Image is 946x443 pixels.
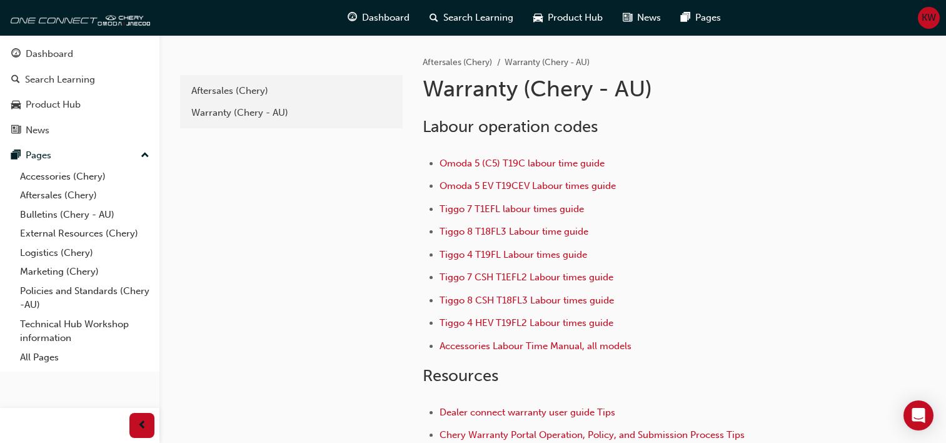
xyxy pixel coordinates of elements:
a: External Resources (Chery) [15,224,154,243]
div: Search Learning [25,73,95,87]
a: Tiggo 7 CSH T1EFL2 Labour times guide [440,272,613,283]
a: Search Learning [5,68,154,91]
div: Pages [26,148,51,163]
a: Chery Warranty Portal Operation, Policy, and Submission Process Tips [440,429,745,440]
span: Dashboard [362,11,410,25]
span: pages-icon [681,10,690,26]
a: Tiggo 4 T19FL Labour times guide [440,249,587,260]
a: Accessories Labour Time Manual, all models [440,340,632,352]
span: guage-icon [11,49,21,60]
span: News [637,11,661,25]
a: Warranty (Chery - AU) [185,102,398,124]
span: prev-icon [138,418,147,434]
a: Policies and Standards (Chery -AU) [15,282,154,315]
a: Omoda 5 (C5) T19C labour time guide [440,158,605,169]
a: Omoda 5 EV T19CEV Labour times guide [440,180,616,191]
span: pages-icon [11,150,21,161]
a: Aftersales (Chery) [15,186,154,205]
a: Marketing (Chery) [15,262,154,282]
a: Tiggo 4 HEV T19FL2 Labour times guide [440,317,613,328]
h1: Warranty (Chery - AU) [423,75,833,103]
div: Open Intercom Messenger [903,400,933,430]
a: car-iconProduct Hub [523,5,613,31]
button: KW [918,7,940,29]
a: Aftersales (Chery) [185,80,398,102]
div: Product Hub [26,98,81,112]
a: Accessories (Chery) [15,167,154,186]
div: News [26,123,49,138]
a: pages-iconPages [671,5,731,31]
span: car-icon [533,10,543,26]
div: Aftersales (Chery) [191,84,391,98]
span: Pages [695,11,721,25]
span: car-icon [11,99,21,111]
a: Tiggo 7 T1EFL labour times guide [440,203,584,215]
img: oneconnect [6,5,150,30]
a: Aftersales (Chery) [423,57,492,68]
div: Dashboard [26,47,73,61]
span: news-icon [623,10,632,26]
span: news-icon [11,125,21,136]
span: search-icon [430,10,438,26]
a: News [5,119,154,142]
a: All Pages [15,348,154,367]
button: Pages [5,144,154,167]
a: Technical Hub Workshop information [15,315,154,348]
span: Product Hub [548,11,603,25]
a: Product Hub [5,93,154,116]
span: guage-icon [348,10,357,26]
a: Bulletins (Chery - AU) [15,205,154,225]
a: Dashboard [5,43,154,66]
span: Labour operation codes [423,117,598,136]
a: search-iconSearch Learning [420,5,523,31]
span: Resources [423,366,498,385]
a: Logistics (Chery) [15,243,154,263]
a: Tiggo 8 CSH T18FL3 Labour times guide [440,295,614,306]
button: DashboardSearch LearningProduct HubNews [5,40,154,144]
a: Dealer connect warranty user guide Tips [440,407,615,418]
div: Warranty (Chery - AU) [191,106,391,120]
span: KW [922,11,936,25]
a: guage-iconDashboard [338,5,420,31]
a: Tiggo 8 T18FL3 Labour time guide [440,226,588,237]
span: up-icon [141,148,149,164]
span: Search Learning [443,11,513,25]
li: Warranty (Chery - AU) [505,56,590,70]
a: news-iconNews [613,5,671,31]
span: search-icon [11,74,20,86]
